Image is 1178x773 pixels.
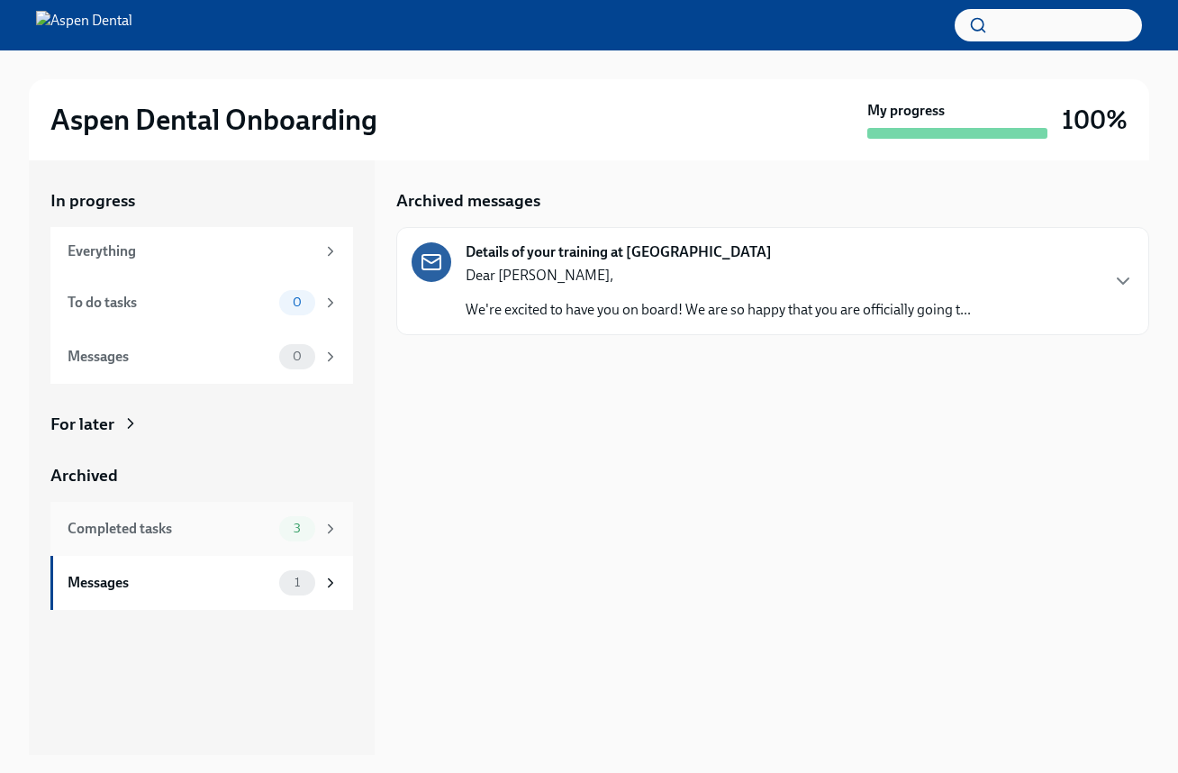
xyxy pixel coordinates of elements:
a: Completed tasks3 [50,502,353,556]
a: Everything [50,227,353,276]
a: Messages1 [50,556,353,610]
p: We're excited to have you on board! We are so happy that you are officially going t... [466,300,971,320]
h5: Archived messages [396,189,540,213]
span: 3 [283,522,312,535]
a: Messages0 [50,330,353,384]
span: 1 [284,576,311,589]
a: In progress [50,189,353,213]
p: Dear [PERSON_NAME], [466,266,971,286]
h3: 100% [1062,104,1128,136]
a: For later [50,413,353,436]
a: To do tasks0 [50,276,353,330]
div: Completed tasks [68,519,272,539]
span: 0 [282,296,313,309]
div: For later [50,413,114,436]
div: Messages [68,573,272,593]
div: Everything [68,241,315,261]
div: To do tasks [68,293,272,313]
h2: Aspen Dental Onboarding [50,102,377,138]
strong: Details of your training at [GEOGRAPHIC_DATA] [466,242,772,262]
div: Messages [68,347,272,367]
img: Aspen Dental [36,11,132,40]
strong: My progress [867,101,945,121]
span: 0 [282,350,313,363]
a: Archived [50,464,353,487]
